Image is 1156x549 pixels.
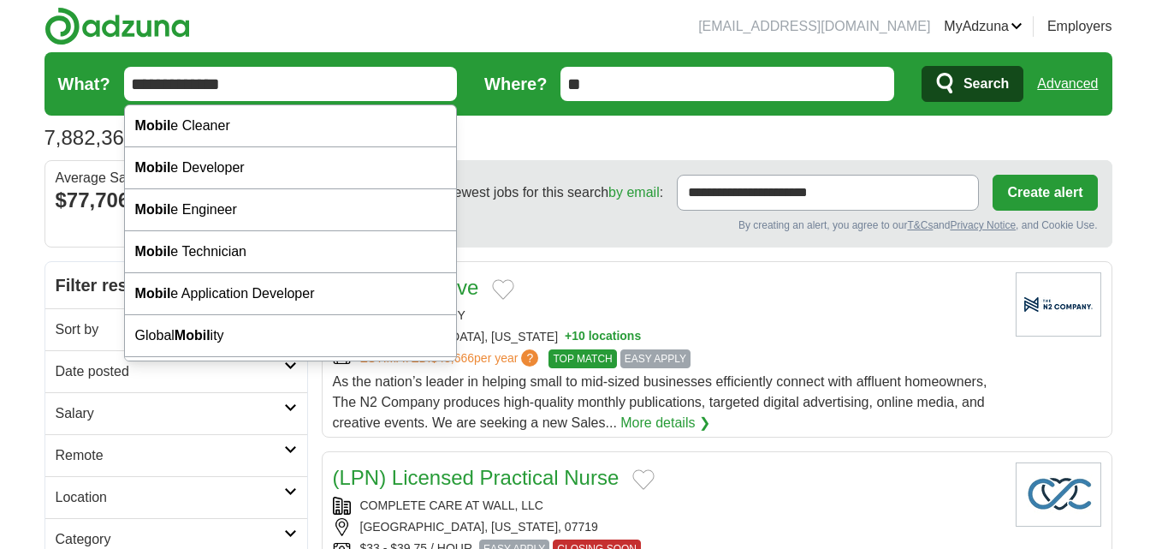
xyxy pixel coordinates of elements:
li: [EMAIL_ADDRESS][DOMAIN_NAME] [698,16,930,37]
a: Advanced [1037,67,1098,101]
div: Average Salary [56,171,297,185]
span: 7,882,369 [44,122,136,153]
h2: Remote [56,445,284,466]
img: Adzuna logo [44,7,190,45]
a: Remote [45,434,307,476]
button: Add to favorite jobs [492,279,514,300]
div: Global ity [125,315,457,357]
div: e Cleaner [125,105,457,147]
a: Salary [45,392,307,434]
strong: Mobil [135,160,171,175]
a: More details ❯ [620,413,710,433]
h2: Sort by [56,319,284,340]
div: $77,706 [56,185,297,216]
strong: Mobil [135,244,171,259]
div: [GEOGRAPHIC_DATA], [US_STATE] [333,328,1002,346]
strong: Mobil [175,328,210,343]
a: Location [45,476,307,518]
div: [GEOGRAPHIC_DATA], [US_STATE], 07719 [333,518,1002,536]
div: e Engineer [125,189,457,231]
img: Company logo [1016,462,1101,527]
h2: Location [56,487,284,508]
a: (LPN) Licensed Practical Nurse [333,466,619,489]
strong: Mobil [135,286,171,301]
a: Employers [1047,16,1112,37]
button: Search [922,66,1023,102]
img: Company logo [1016,272,1101,337]
label: Where? [484,71,547,97]
h2: Date posted [56,361,284,382]
a: MyAdzuna [944,16,1023,37]
div: COMPLETE CARE AT WALL, LLC [333,497,1002,515]
button: +10 locations [565,328,641,346]
button: Create alert [993,175,1097,211]
a: by email [608,185,660,200]
div: THE N2 COMPANY [333,307,1002,325]
button: Add to favorite jobs [632,469,655,490]
span: EASY APPLY [620,349,691,368]
div: e Developer [125,147,457,189]
h2: Salary [56,403,284,424]
a: Date posted [45,350,307,392]
span: As the nation’s leader in helping small to mid-sized businesses efficiently connect with affluent... [333,374,987,430]
span: + [565,328,572,346]
span: Search [963,67,1009,101]
span: ? [521,349,538,367]
div: e Application Developer [125,273,457,315]
h2: Filter results [45,262,307,308]
div: e Technician [125,231,457,273]
label: What? [58,71,110,97]
strong: Mobil [135,202,171,217]
span: TOP MATCH [548,349,616,368]
a: Sort by [45,308,307,350]
div: T e [125,357,457,399]
span: Receive the newest jobs for this search : [371,182,663,203]
a: T&Cs [907,219,933,231]
h1: Jobs in [GEOGRAPHIC_DATA] [44,126,420,149]
strong: Mobil [135,118,171,133]
a: Privacy Notice [950,219,1016,231]
div: By creating an alert, you agree to our and , and Cookie Use. [336,218,1098,233]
